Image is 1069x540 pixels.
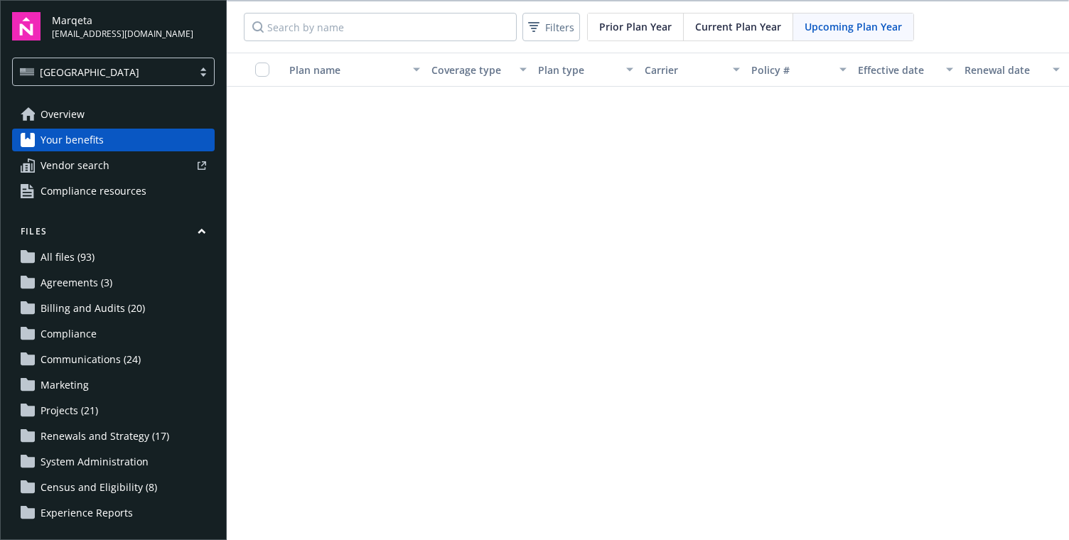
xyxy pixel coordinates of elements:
[20,65,186,80] span: [GEOGRAPHIC_DATA]
[746,53,852,87] button: Policy #
[522,13,580,41] button: Filters
[12,323,215,345] a: Compliance
[805,19,902,34] span: Upcoming Plan Year
[52,13,193,28] span: Marqeta
[12,425,215,448] a: Renewals and Strategy (17)
[639,53,746,87] button: Carrier
[41,348,141,371] span: Communications (24)
[525,17,577,38] span: Filters
[965,63,1044,77] div: Renewal date
[695,19,781,34] span: Current Plan Year
[751,63,831,77] div: Policy #
[41,450,149,473] span: System Administration
[41,129,104,151] span: Your benefits
[41,502,133,524] span: Experience Reports
[52,28,193,40] span: [EMAIL_ADDRESS][DOMAIN_NAME]
[959,53,1065,87] button: Renewal date
[12,348,215,371] a: Communications (24)
[41,374,89,396] span: Marketing
[12,12,41,40] img: navigator-logo.svg
[41,425,169,448] span: Renewals and Strategy (17)
[41,271,112,294] span: Agreements (3)
[41,180,146,202] span: Compliance resources
[532,53,639,87] button: Plan type
[289,63,404,77] div: Plan name
[255,63,269,77] input: Select all
[12,271,215,294] a: Agreements (3)
[852,53,959,87] button: Effective date
[41,399,98,422] span: Projects (21)
[538,63,618,77] div: Plan type
[12,502,215,524] a: Experience Reports
[12,450,215,473] a: System Administration
[12,154,215,177] a: Vendor search
[12,103,215,126] a: Overview
[40,65,139,80] span: [GEOGRAPHIC_DATA]
[12,374,215,396] a: Marketing
[645,63,724,77] div: Carrier
[12,225,215,243] button: Files
[12,297,215,320] a: Billing and Audits (20)
[41,103,85,126] span: Overview
[41,154,109,177] span: Vendor search
[12,129,215,151] a: Your benefits
[52,12,215,40] button: Marqeta[EMAIL_ADDRESS][DOMAIN_NAME]
[244,13,517,41] input: Search by name
[599,19,672,34] span: Prior Plan Year
[41,246,95,269] span: All files (93)
[431,63,511,77] div: Coverage type
[12,399,215,422] a: Projects (21)
[545,20,574,35] span: Filters
[12,180,215,202] a: Compliance resources
[41,297,145,320] span: Billing and Audits (20)
[858,63,938,77] div: Effective date
[12,246,215,269] a: All files (93)
[41,476,157,499] span: Census and Eligibility (8)
[12,476,215,499] a: Census and Eligibility (8)
[426,53,532,87] button: Coverage type
[41,323,97,345] span: Compliance
[284,53,426,87] button: Plan name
